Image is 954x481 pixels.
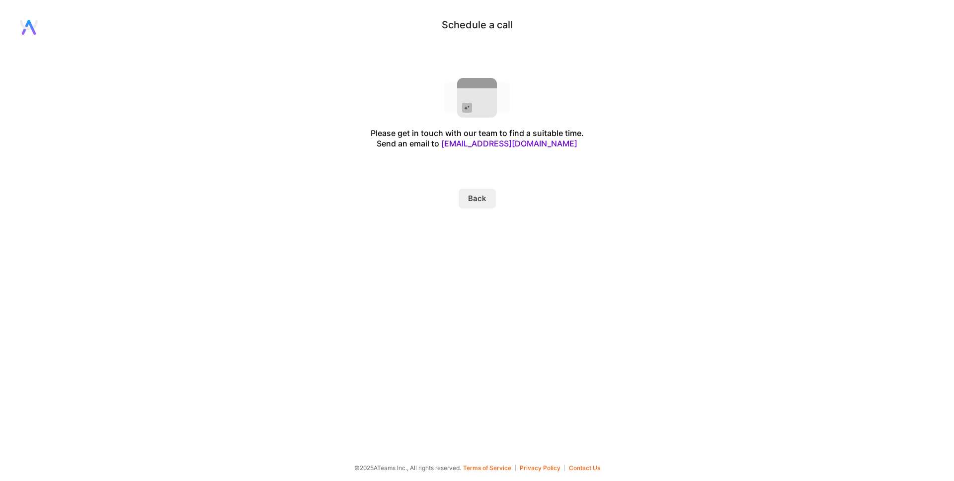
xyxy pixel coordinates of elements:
button: Privacy Policy [520,465,565,471]
button: Back [459,189,496,208]
button: Contact Us [569,465,600,471]
span: © 2025 ATeams Inc., All rights reserved. [354,463,461,473]
div: Please get in touch with our team to find a suitable time. Send an email to [371,128,584,149]
div: Schedule a call [442,20,513,30]
a: [EMAIL_ADDRESS][DOMAIN_NAME] [441,138,577,148]
button: Terms of Service [463,465,516,471]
